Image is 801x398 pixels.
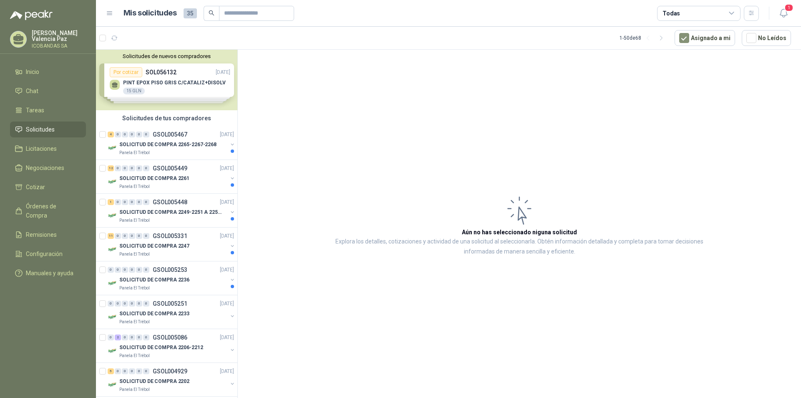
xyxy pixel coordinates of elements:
p: GSOL005448 [153,199,187,205]
a: 1 0 0 0 0 0 GSOL005448[DATE] Company LogoSOLICITUD DE COMPRA 2249-2251 A 2256-2258 Y 2262Panela E... [108,197,236,224]
div: Todas [662,9,680,18]
img: Company Logo [108,312,118,322]
span: Solicitudes [26,125,55,134]
button: No Leídos [742,30,791,46]
p: Panela El Trébol [119,217,150,224]
div: 0 [122,132,128,137]
div: 0 [129,199,135,205]
a: 11 0 0 0 0 0 GSOL005331[DATE] Company LogoSOLICITUD DE COMPRA 2247Panela El Trébol [108,231,236,258]
div: 0 [143,165,149,171]
div: 0 [136,233,142,239]
div: 1 [108,199,114,205]
div: 0 [143,199,149,205]
div: 0 [129,233,135,239]
p: [DATE] [220,165,234,172]
div: 0 [122,368,128,374]
div: 0 [115,368,121,374]
p: SOLICITUD DE COMPRA 2202 [119,378,189,385]
img: Company Logo [108,244,118,254]
span: Inicio [26,67,39,76]
a: Chat [10,83,86,99]
a: Configuración [10,246,86,262]
p: [DATE] [220,368,234,375]
p: [DATE] [220,266,234,274]
p: Panela El Trébol [119,319,150,325]
a: 4 0 0 0 0 0 GSOL005467[DATE] Company LogoSOLICITUD DE COMPRA 2265-2267-2268Panela El Trébol [108,129,236,156]
p: [DATE] [220,334,234,342]
div: 0 [136,267,142,273]
p: GSOL005467 [153,132,187,137]
a: 0 2 0 0 0 0 GSOL005086[DATE] Company LogoSOLICITUD DE COMPRA 2206-2212Panela El Trébol [108,332,236,359]
p: Panela El Trébol [119,183,150,190]
a: 5 0 0 0 0 0 GSOL004929[DATE] Company LogoSOLICITUD DE COMPRA 2202Panela El Trébol [108,366,236,393]
p: SOLICITUD DE COMPRA 2249-2251 A 2256-2258 Y 2262 [119,208,223,216]
p: [DATE] [220,232,234,240]
div: 0 [129,165,135,171]
div: 0 [136,199,142,205]
span: Configuración [26,249,63,259]
div: 0 [122,267,128,273]
div: 0 [108,335,114,340]
div: 0 [136,301,142,307]
div: 0 [115,267,121,273]
p: GSOL005086 [153,335,187,340]
a: Licitaciones [10,141,86,157]
img: Company Logo [108,177,118,187]
span: Remisiones [26,230,57,239]
p: Explora los detalles, cotizaciones y actividad de una solicitud al seleccionarla. Obtén informaci... [321,237,718,257]
a: Solicitudes [10,122,86,137]
div: 0 [115,199,121,205]
p: Panela El Trébol [119,251,150,258]
p: SOLICITUD DE COMPRA 2206-2212 [119,344,203,352]
p: Panela El Trébol [119,285,150,292]
span: Cotizar [26,183,45,192]
div: 0 [136,335,142,340]
div: 0 [143,368,149,374]
a: Remisiones [10,227,86,243]
img: Company Logo [108,380,118,390]
a: 0 0 0 0 0 0 GSOL005253[DATE] Company LogoSOLICITUD DE COMPRA 2236Panela El Trébol [108,265,236,292]
p: Panela El Trébol [119,386,150,393]
div: 0 [122,301,128,307]
p: GSOL005251 [153,301,187,307]
div: 0 [143,132,149,137]
p: [DATE] [220,300,234,308]
div: 0 [122,199,128,205]
p: SOLICITUD DE COMPRA 2247 [119,242,189,250]
p: SOLICITUD DE COMPRA 2265-2267-2268 [119,141,217,149]
h3: Aún no has seleccionado niguna solicitud [462,228,577,237]
img: Company Logo [108,346,118,356]
div: 0 [129,132,135,137]
p: SOLICITUD DE COMPRA 2236 [119,276,189,284]
p: SOLICITUD DE COMPRA 2233 [119,310,189,318]
div: 0 [129,335,135,340]
a: Tareas [10,102,86,118]
div: 0 [108,301,114,307]
img: Logo peakr [10,10,53,20]
div: 0 [122,165,128,171]
a: 12 0 0 0 0 0 GSOL005449[DATE] Company LogoSOLICITUD DE COMPRA 2261Panela El Trébol [108,163,236,190]
span: Chat [26,86,38,96]
div: 0 [136,368,142,374]
button: Asignado a mi [675,30,735,46]
div: 0 [143,335,149,340]
div: 0 [143,267,149,273]
p: Panela El Trébol [119,352,150,359]
div: 0 [122,233,128,239]
div: 0 [143,233,149,239]
div: 1 - 50 de 68 [620,31,668,45]
h1: Mis solicitudes [123,7,177,19]
div: 0 [143,301,149,307]
a: Órdenes de Compra [10,198,86,223]
a: 0 0 0 0 0 0 GSOL005251[DATE] Company LogoSOLICITUD DE COMPRA 2233Panela El Trébol [108,299,236,325]
div: 0 [115,132,121,137]
div: 0 [115,233,121,239]
span: Tareas [26,106,44,115]
span: search [209,10,214,16]
div: 0 [136,132,142,137]
img: Company Logo [108,278,118,288]
span: Órdenes de Compra [26,202,78,220]
div: 12 [108,165,114,171]
p: [DATE] [220,198,234,206]
div: 0 [108,267,114,273]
